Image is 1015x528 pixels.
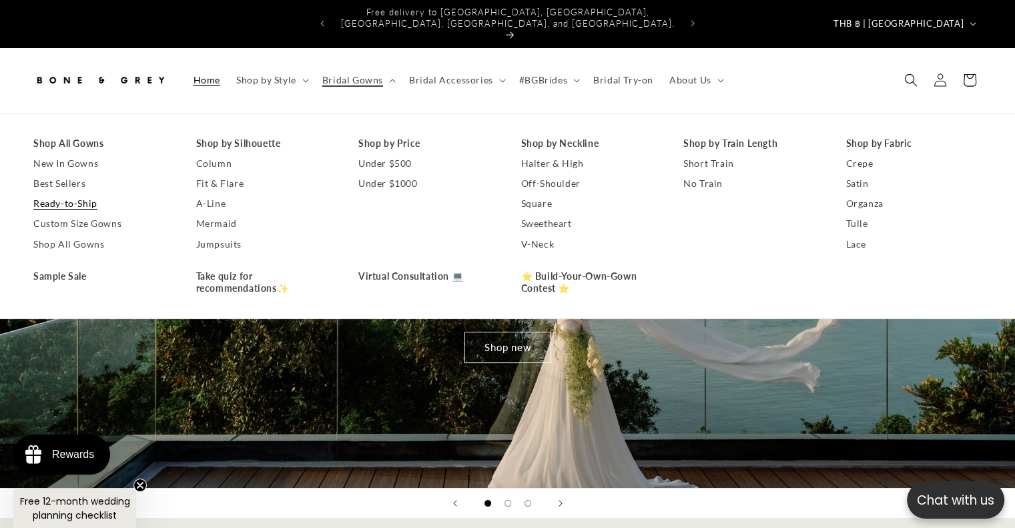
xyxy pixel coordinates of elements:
a: Shop new [464,332,551,363]
a: No Train [683,174,819,194]
a: Square [521,194,657,214]
span: Shop by Style [236,74,296,86]
a: Shop by Train Length [683,134,819,154]
a: Shop All Gowns [33,134,170,154]
summary: Bridal Accessories [401,66,511,94]
a: Sweetheart [521,214,657,234]
a: ⭐ Build-Your-Own-Gown Contest ⭐ [521,266,657,298]
span: Bridal Try-on [593,74,653,86]
a: Bridal Try-on [585,66,661,94]
div: Rewards [52,449,94,461]
a: Fit & Flare [196,174,332,194]
span: Bridal Accessories [409,74,493,86]
p: Chat with us [907,491,1004,510]
a: Under $500 [358,154,494,174]
button: Load slide 1 of 3 [478,493,498,513]
div: Free 12-month wedding planning checklistClose teaser [13,489,136,528]
button: THB ฿ | [GEOGRAPHIC_DATA] [825,11,982,36]
button: Load slide 2 of 3 [498,493,518,513]
button: Previous slide [440,489,470,518]
span: Bridal Gowns [322,74,383,86]
span: Free delivery to [GEOGRAPHIC_DATA], [GEOGRAPHIC_DATA], [GEOGRAPHIC_DATA], [GEOGRAPHIC_DATA], and ... [341,7,675,29]
a: Shop by Silhouette [196,134,332,154]
a: Bone and Grey Bridal [29,61,172,100]
a: Off-Shoulder [521,174,657,194]
a: Home [186,66,228,94]
summary: About Us [661,66,729,94]
a: Tulle [846,214,982,234]
a: Ready-to-Ship [33,194,170,214]
a: Shop All Gowns [33,234,170,254]
a: Column [196,154,332,174]
span: Home [194,74,220,86]
a: Shop by Price [358,134,494,154]
a: A-Line [196,194,332,214]
summary: Shop by Style [228,66,314,94]
span: Free 12-month wedding planning checklist [20,495,130,522]
a: Take quiz for recommendations✨ [196,266,332,298]
summary: Search [896,65,926,95]
button: Previous announcement [308,11,337,36]
a: Shop by Neckline [521,134,657,154]
a: Jumpsuits [196,234,332,254]
a: Sample Sale [33,266,170,286]
a: Custom Size Gowns [33,214,170,234]
a: Short Train [683,154,819,174]
a: Lace [846,234,982,254]
button: Close teaser [133,479,147,492]
span: About Us [669,74,711,86]
button: Load slide 3 of 3 [518,493,538,513]
a: Crepe [846,154,982,174]
a: Shop by Fabric [846,134,982,154]
img: Bone and Grey Bridal [33,65,167,95]
span: #BGBrides [519,74,567,86]
a: Mermaid [196,214,332,234]
a: Best Sellers [33,174,170,194]
a: Halter & High [521,154,657,174]
summary: Bridal Gowns [314,66,401,94]
a: New In Gowns [33,154,170,174]
a: Under $1000 [358,174,494,194]
a: Organza [846,194,982,214]
button: Open chatbox [907,481,1004,519]
summary: #BGBrides [511,66,585,94]
a: Satin [846,174,982,194]
span: THB ฿ | [GEOGRAPHIC_DATA] [833,17,964,31]
button: Next slide [546,489,575,518]
button: Next announcement [678,11,707,36]
a: V-Neck [521,234,657,254]
a: Virtual Consultation 💻 [358,266,494,286]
